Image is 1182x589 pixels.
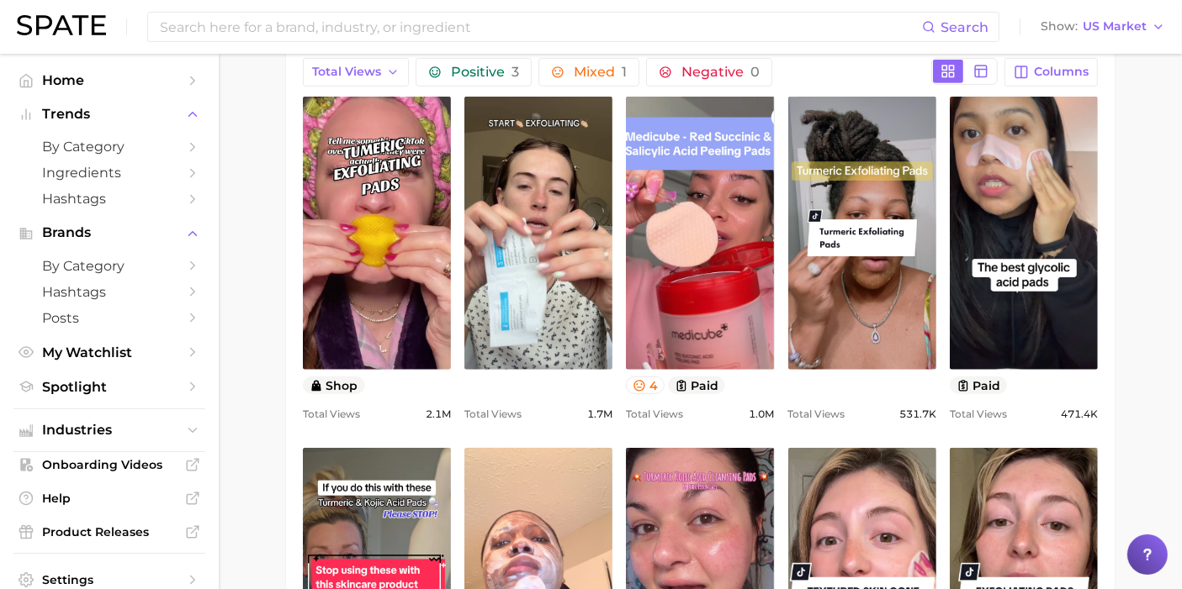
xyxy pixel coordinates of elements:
[303,58,409,87] button: Total Views
[42,491,177,506] span: Help
[42,423,177,438] span: Industries
[941,19,989,35] span: Search
[626,404,683,424] span: Total Views
[668,376,726,394] button: paid
[1034,65,1089,79] span: Columns
[42,572,177,587] span: Settings
[13,134,205,160] a: by Category
[950,404,1007,424] span: Total Views
[1041,22,1078,31] span: Show
[1004,58,1098,87] button: Columns
[13,220,205,245] button: Brands
[622,64,627,80] span: 1
[464,404,522,424] span: Total Views
[17,15,106,35] img: SPATE
[511,64,519,80] span: 3
[158,13,922,41] input: Search here for a brand, industry, or ingredient
[13,374,205,400] a: Spotlight
[750,404,775,424] span: 1.0m
[788,404,845,424] span: Total Views
[42,344,177,360] span: My Watchlist
[303,404,360,424] span: Total Views
[42,524,177,539] span: Product Releases
[13,279,205,305] a: Hashtags
[13,519,205,544] a: Product Releases
[451,66,519,79] span: Positive
[13,160,205,186] a: Ingredients
[899,404,936,424] span: 531.7k
[574,66,627,79] span: Mixed
[42,107,177,122] span: Trends
[13,452,205,477] a: Onboarding Videos
[13,67,205,93] a: Home
[42,191,177,207] span: Hashtags
[13,186,205,212] a: Hashtags
[13,486,205,511] a: Help
[303,376,365,394] button: shop
[1061,404,1098,424] span: 471.4k
[950,376,1008,394] button: paid
[1083,22,1147,31] span: US Market
[13,418,205,443] button: Industries
[42,165,177,181] span: Ingredients
[42,379,177,395] span: Spotlight
[42,258,177,274] span: by Category
[13,339,205,365] a: My Watchlist
[426,404,451,424] span: 2.1m
[13,253,205,279] a: by Category
[42,139,177,155] span: by Category
[681,66,760,79] span: Negative
[42,310,177,326] span: Posts
[42,72,177,88] span: Home
[13,305,205,331] a: Posts
[42,457,177,472] span: Onboarding Videos
[312,65,381,79] span: Total Views
[587,404,612,424] span: 1.7m
[13,102,205,127] button: Trends
[1036,16,1169,38] button: ShowUS Market
[626,376,665,394] button: 4
[750,64,760,80] span: 0
[42,284,177,300] span: Hashtags
[42,225,177,240] span: Brands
